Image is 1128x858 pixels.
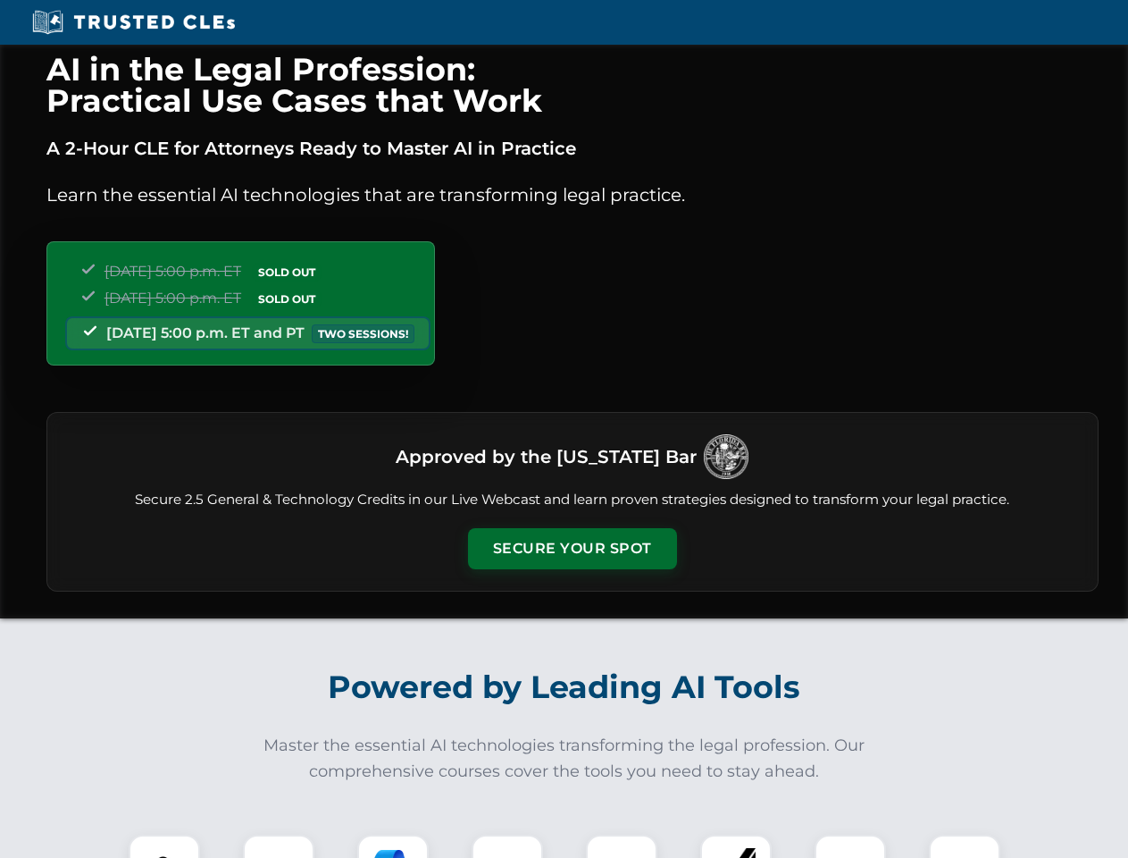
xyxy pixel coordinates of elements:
h3: Approved by the [US_STATE] Bar [396,441,697,473]
img: Logo [704,434,748,479]
h2: Powered by Leading AI Tools [70,656,1059,719]
img: Trusted CLEs [27,9,240,36]
p: Learn the essential AI technologies that are transforming legal practice. [46,181,1099,209]
span: SOLD OUT [252,290,322,308]
span: [DATE] 5:00 p.m. ET [104,290,241,307]
span: SOLD OUT [252,263,322,282]
span: [DATE] 5:00 p.m. ET [104,263,241,280]
p: Secure 2.5 General & Technology Credits in our Live Webcast and learn proven strategies designed ... [69,490,1076,510]
p: Master the essential AI technologies transforming the legal profession. Our comprehensive courses... [252,733,877,785]
h1: AI in the Legal Profession: Practical Use Cases that Work [46,54,1099,116]
button: Secure Your Spot [468,528,677,569]
p: A 2-Hour CLE for Attorneys Ready to Master AI in Practice [46,134,1099,163]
